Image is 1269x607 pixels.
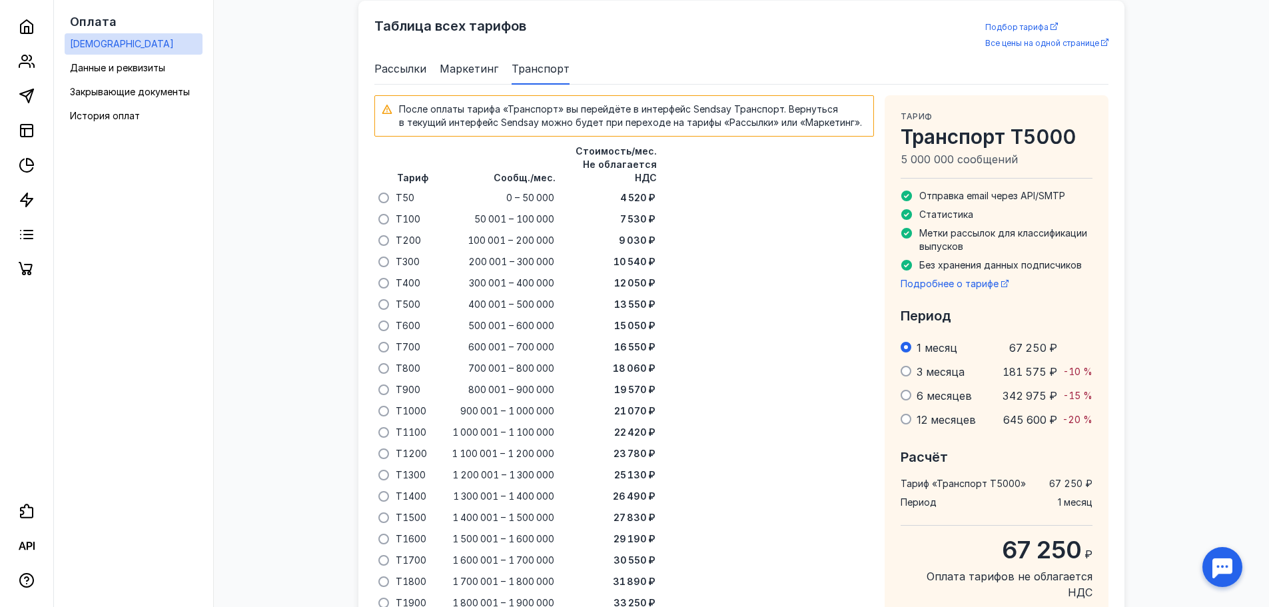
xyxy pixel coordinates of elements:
[1003,413,1057,426] span: 645 600 ₽
[985,21,1108,34] a: Подбор тарифа
[919,209,973,220] span: Статистика
[452,447,554,460] span: 1 100 001 – 1 200 000
[399,103,867,129] span: После оплаты тарифа «Транспорт» вы перейдёте в интерфейс Sendsay Транспорт. Вернуться в текущий и...
[396,298,420,311] span: T500
[619,234,655,247] span: 9 030 ₽
[468,319,554,332] span: 500 001 – 600 000
[620,191,655,205] span: 4 520 ₽
[65,105,203,127] a: История оплат
[468,383,554,396] span: 800 001 – 900 000
[469,277,554,290] span: 300 001 – 400 000
[70,110,140,121] span: История оплат
[1002,535,1082,564] span: 67 250
[396,532,426,546] span: T1600
[985,37,1108,50] a: Все цены на одной странице
[396,255,420,269] span: T300
[1049,477,1092,490] span: 67 250 ₽
[494,172,556,183] span: Сообщ./мес.
[374,18,526,34] span: Таблица всех тарифов
[396,383,420,396] span: T900
[614,511,655,524] span: 27 830 ₽
[613,362,655,375] span: 18 060 ₽
[65,33,203,55] a: [DEMOGRAPHIC_DATA]
[396,191,414,205] span: T50
[901,278,999,289] span: Подробнее о тарифе
[396,426,426,439] span: T1100
[1062,414,1092,425] span: -20 %
[614,468,655,482] span: 25 130 ₽
[1003,365,1057,378] span: 181 575 ₽
[65,81,203,103] a: Закрывающие документы
[396,362,420,375] span: T800
[985,22,1049,32] span: Подбор тарифа
[901,477,1026,490] span: Тариф « Транспорт T5000 »
[396,277,420,290] span: T400
[453,490,554,503] span: 1 300 001 – 1 400 000
[1063,366,1092,377] span: -10 %
[397,172,428,183] span: Тариф
[468,234,554,247] span: 100 001 – 200 000
[901,111,933,121] span: Тариф
[901,277,1092,291] a: Подробнее о тарифе
[474,213,554,226] span: 50 001 – 100 000
[901,496,937,509] span: Период
[614,532,655,546] span: 29 190 ₽
[396,234,421,247] span: T200
[614,319,655,332] span: 15 050 ₽
[452,511,554,524] span: 1 400 001 – 1 500 000
[468,340,554,354] span: 600 001 – 700 000
[620,213,655,226] span: 7 530 ₽
[396,554,426,567] span: T1700
[452,575,554,588] span: 1 700 001 – 1 800 000
[985,38,1099,48] span: Все цены на одной странице
[614,554,655,567] span: 30 550 ₽
[452,426,554,439] span: 1 000 001 – 1 100 000
[614,298,655,311] span: 13 550 ₽
[576,145,657,183] span: Стоимость/мес. Не облагается НДС
[1084,548,1092,561] span: ₽
[901,568,1092,600] span: Оплата тарифов не облагается НДС
[396,213,420,226] span: T100
[614,447,655,460] span: 23 780 ₽
[70,62,165,73] span: Данные и реквизиты
[396,468,426,482] span: T1300
[396,490,426,503] span: T1400
[468,255,554,269] span: 200 001 – 300 000
[70,86,190,97] span: Закрывающие документы
[917,413,976,426] span: 12 месяцев
[614,426,655,439] span: 22 420 ₽
[452,532,554,546] span: 1 500 001 – 1 600 000
[919,259,1082,271] span: Без хранения данных подписчиков
[614,383,655,396] span: 19 570 ₽
[919,227,1087,252] span: Метки рассылок для классификации выпусков
[468,362,554,375] span: 700 001 – 800 000
[901,449,948,465] span: Расчёт
[396,447,427,460] span: T1200
[901,125,1092,149] span: Транспорт T5000
[396,319,420,332] span: T600
[396,340,420,354] span: T700
[917,389,972,402] span: 6 месяцев
[614,404,655,418] span: 21 070 ₽
[512,61,570,77] span: Транспорт
[1009,341,1057,354] span: 67 250 ₽
[1003,389,1057,402] span: 342 975 ₽
[452,554,554,567] span: 1 600 001 – 1 700 000
[901,308,951,324] span: Период
[613,575,655,588] span: 31 890 ₽
[917,365,965,378] span: 3 месяца
[901,151,1092,167] span: 5 000 000 сообщений
[65,57,203,79] a: Данные и реквизиты
[919,190,1065,201] span: Отправка email через API/SMTP
[396,511,426,524] span: T1500
[1063,390,1092,401] span: -15 %
[614,340,655,354] span: 16 550 ₽
[613,490,655,503] span: 26 490 ₽
[614,277,655,290] span: 12 050 ₽
[506,191,554,205] span: 0 – 50 000
[460,404,554,418] span: 900 001 – 1 000 000
[374,61,426,77] span: Рассылки
[917,341,957,354] span: 1 месяц
[396,575,426,588] span: T1800
[396,404,426,418] span: T1000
